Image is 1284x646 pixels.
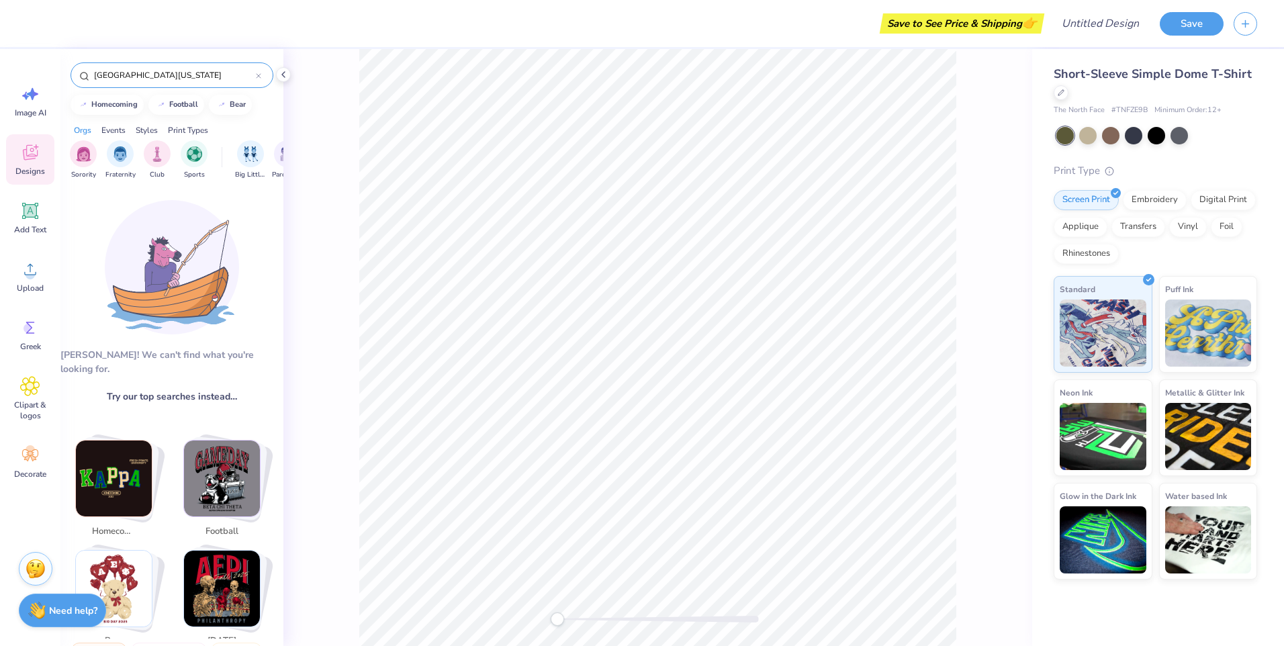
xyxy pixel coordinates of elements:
span: The North Face [1054,105,1105,116]
span: Water based Ink [1165,489,1227,503]
span: Club [150,170,165,180]
button: filter button [235,140,266,180]
span: football [200,525,244,539]
img: Metallic & Glitter Ink [1165,403,1252,470]
strong: Need help? [49,604,97,617]
input: Untitled Design [1051,10,1150,37]
button: Stack Card Button football [175,440,277,543]
button: filter button [181,140,208,180]
button: football [148,95,204,115]
span: homecoming [92,525,136,539]
span: Add Text [14,224,46,235]
div: filter for Parent's Weekend [272,140,303,180]
img: Sorority Image [76,146,91,162]
span: Standard [1060,282,1095,296]
span: Clipart & logos [8,400,52,421]
div: Print Type [1054,163,1257,179]
div: Save to See Price & Shipping [883,13,1041,34]
span: Image AI [15,107,46,118]
img: Neon Ink [1060,403,1146,470]
span: 👉 [1022,15,1037,31]
img: football [184,441,260,516]
span: Upload [17,283,44,293]
button: filter button [70,140,97,180]
div: Accessibility label [551,612,564,626]
div: filter for Sorority [70,140,97,180]
div: Print Types [168,124,208,136]
img: bear [76,551,152,627]
button: filter button [272,140,303,180]
span: Short-Sleeve Simple Dome T-Shirt [1054,66,1252,82]
span: Glow in the Dark Ink [1060,489,1136,503]
div: Applique [1054,217,1107,237]
img: Big Little Reveal Image [243,146,258,162]
div: [PERSON_NAME]! We can't find what you're looking for. [60,348,283,376]
button: filter button [105,140,136,180]
div: Styles [136,124,158,136]
img: trend_line.gif [78,101,89,109]
div: Transfers [1111,217,1165,237]
img: Water based Ink [1165,506,1252,573]
div: homecoming [91,101,138,108]
span: Parent's Weekend [272,170,303,180]
img: Standard [1060,299,1146,367]
span: Big Little Reveal [235,170,266,180]
div: Rhinestones [1054,244,1119,264]
span: Sports [184,170,205,180]
img: Glow in the Dark Ink [1060,506,1146,573]
div: Digital Print [1191,190,1256,210]
span: Minimum Order: 12 + [1154,105,1222,116]
div: Vinyl [1169,217,1207,237]
div: Foil [1211,217,1242,237]
div: filter for Club [144,140,171,180]
button: Save [1160,12,1224,36]
img: Puff Ink [1165,299,1252,367]
span: # TNFZE9B [1111,105,1148,116]
img: Parent's Weekend Image [280,146,295,162]
div: bear [230,101,246,108]
span: Decorate [14,469,46,479]
span: Metallic & Glitter Ink [1165,385,1244,400]
div: Events [101,124,126,136]
img: Sports Image [187,146,202,162]
div: football [169,101,198,108]
img: homecoming [76,441,152,516]
button: bear [209,95,252,115]
span: Try our top searches instead… [107,389,237,404]
div: Screen Print [1054,190,1119,210]
span: Neon Ink [1060,385,1093,400]
button: homecoming [71,95,144,115]
div: filter for Fraternity [105,140,136,180]
div: Embroidery [1123,190,1187,210]
span: Sorority [71,170,96,180]
span: Greek [20,341,41,352]
button: Stack Card Button homecoming [67,440,169,543]
img: Loading... [105,200,239,334]
div: Orgs [74,124,91,136]
img: trend_line.gif [156,101,167,109]
span: Puff Ink [1165,282,1193,296]
button: filter button [144,140,171,180]
img: Fraternity Image [113,146,128,162]
div: filter for Big Little Reveal [235,140,266,180]
div: filter for Sports [181,140,208,180]
input: Try "Alpha" [93,68,256,82]
img: trend_line.gif [216,101,227,109]
span: Fraternity [105,170,136,180]
img: Club Image [150,146,165,162]
img: halloween [184,551,260,627]
span: Designs [15,166,45,177]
